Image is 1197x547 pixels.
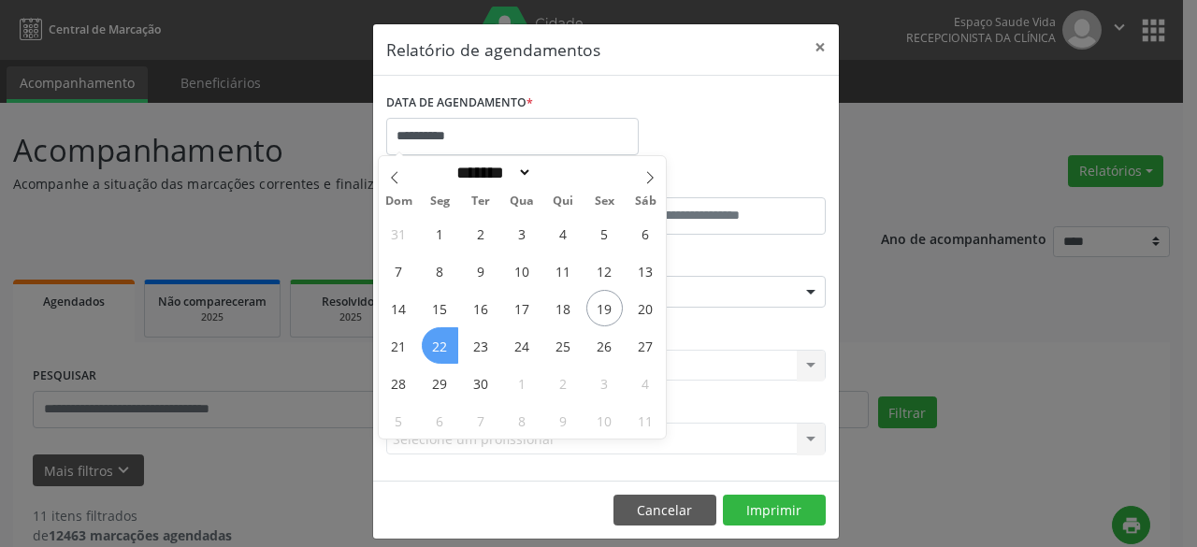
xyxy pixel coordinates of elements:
[451,163,533,182] select: Month
[545,215,582,252] span: Setembro 4, 2025
[381,365,417,401] span: Setembro 28, 2025
[532,163,594,182] input: Year
[504,327,541,364] span: Setembro 24, 2025
[422,402,458,439] span: Outubro 6, 2025
[422,290,458,326] span: Setembro 15, 2025
[627,215,664,252] span: Setembro 6, 2025
[463,252,499,289] span: Setembro 9, 2025
[422,215,458,252] span: Setembro 1, 2025
[463,365,499,401] span: Setembro 30, 2025
[381,327,417,364] span: Setembro 21, 2025
[801,24,839,70] button: Close
[381,215,417,252] span: Agosto 31, 2025
[586,402,623,439] span: Outubro 10, 2025
[627,327,664,364] span: Setembro 27, 2025
[611,168,826,197] label: ATÉ
[504,215,541,252] span: Setembro 3, 2025
[627,402,664,439] span: Outubro 11, 2025
[381,402,417,439] span: Outubro 5, 2025
[460,195,501,208] span: Ter
[586,327,623,364] span: Setembro 26, 2025
[586,215,623,252] span: Setembro 5, 2025
[584,195,625,208] span: Sex
[542,195,584,208] span: Qui
[422,365,458,401] span: Setembro 29, 2025
[386,37,600,62] h5: Relatório de agendamentos
[463,215,499,252] span: Setembro 2, 2025
[545,252,582,289] span: Setembro 11, 2025
[586,290,623,326] span: Setembro 19, 2025
[723,495,826,526] button: Imprimir
[545,402,582,439] span: Outubro 9, 2025
[586,365,623,401] span: Outubro 3, 2025
[545,290,582,326] span: Setembro 18, 2025
[627,252,664,289] span: Setembro 13, 2025
[379,195,420,208] span: Dom
[386,89,533,118] label: DATA DE AGENDAMENTO
[586,252,623,289] span: Setembro 12, 2025
[463,290,499,326] span: Setembro 16, 2025
[504,252,541,289] span: Setembro 10, 2025
[627,290,664,326] span: Setembro 20, 2025
[545,365,582,401] span: Outubro 2, 2025
[463,402,499,439] span: Outubro 7, 2025
[545,327,582,364] span: Setembro 25, 2025
[613,495,716,526] button: Cancelar
[625,195,666,208] span: Sáb
[627,365,664,401] span: Outubro 4, 2025
[504,402,541,439] span: Outubro 8, 2025
[504,365,541,401] span: Outubro 1, 2025
[381,252,417,289] span: Setembro 7, 2025
[504,290,541,326] span: Setembro 17, 2025
[501,195,542,208] span: Qua
[422,327,458,364] span: Setembro 22, 2025
[419,195,460,208] span: Seg
[381,290,417,326] span: Setembro 14, 2025
[463,327,499,364] span: Setembro 23, 2025
[422,252,458,289] span: Setembro 8, 2025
